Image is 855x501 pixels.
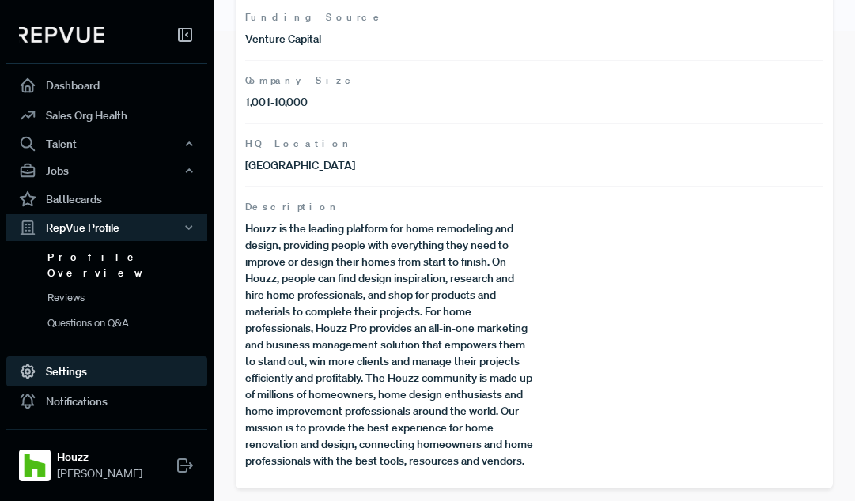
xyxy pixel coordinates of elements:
[245,10,823,24] span: Funding Source
[245,94,535,111] p: 1,001-10,000
[6,100,207,130] a: Sales Org Health
[22,453,47,478] img: Houzz
[28,245,229,285] a: Profile Overview
[6,157,207,184] button: Jobs
[6,356,207,386] a: Settings
[19,27,104,43] img: RepVue
[245,137,823,151] span: HQ Location
[57,449,142,465] strong: Houzz
[6,130,207,157] button: Talent
[6,429,207,488] a: HouzzHouzz[PERSON_NAME]
[6,386,207,416] a: Notifications
[6,70,207,100] a: Dashboard
[28,285,229,311] a: Reviews
[245,200,823,214] span: Description
[6,214,207,241] button: RepVue Profile
[57,465,142,482] span: [PERSON_NAME]
[245,73,823,88] span: Company Size
[6,184,207,214] a: Battlecards
[245,220,535,469] p: Houzz is the leading platform for home remodeling and design, providing people with everything th...
[245,157,535,174] p: [GEOGRAPHIC_DATA]
[245,31,535,47] p: Venture Capital
[28,311,229,336] a: Questions on Q&A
